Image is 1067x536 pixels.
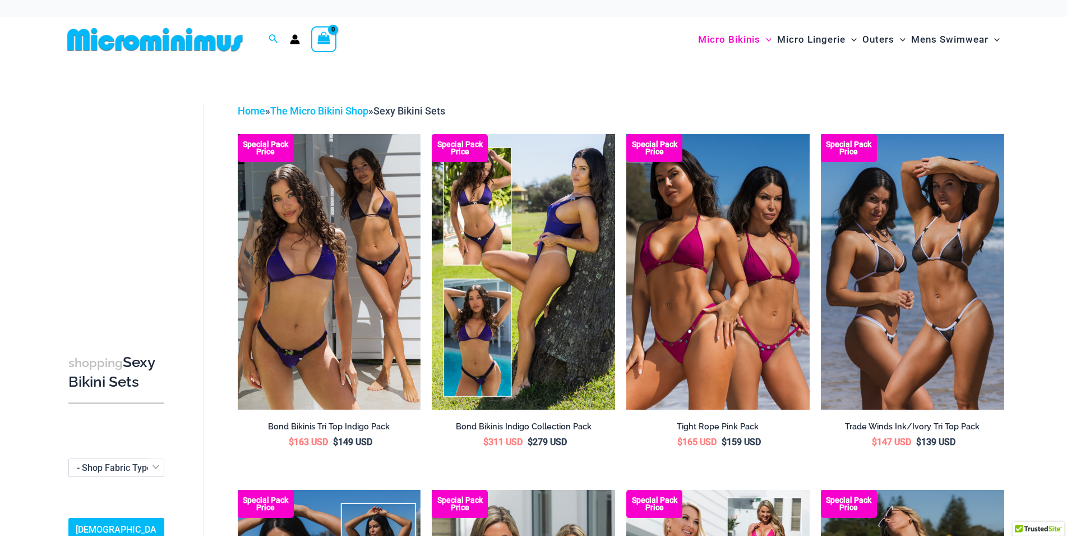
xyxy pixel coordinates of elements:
[68,353,164,392] h3: Sexy Bikini Sets
[432,422,615,432] h2: Bond Bikinis Indigo Collection Pack
[311,26,337,52] a: View Shopping Cart, empty
[777,25,846,54] span: Micro Lingerie
[626,422,810,436] a: Tight Rope Pink Pack
[432,422,615,436] a: Bond Bikinis Indigo Collection Pack
[774,22,860,57] a: Micro LingerieMenu ToggleMenu Toggle
[432,134,615,409] a: Bond Inidgo Collection Pack (10) Bond Indigo Bikini Collection Pack Back (6)Bond Indigo Bikini Co...
[68,356,123,370] span: shopping
[626,141,682,155] b: Special Pack Price
[846,25,857,54] span: Menu Toggle
[722,437,727,447] span: $
[289,437,294,447] span: $
[238,422,421,432] h2: Bond Bikinis Tri Top Indigo Pack
[333,437,338,447] span: $
[528,437,567,447] bdi: 279 USD
[432,134,615,409] img: Bond Inidgo Collection Pack (10)
[238,422,421,436] a: Bond Bikinis Tri Top Indigo Pack
[677,437,682,447] span: $
[760,25,772,54] span: Menu Toggle
[911,25,989,54] span: Mens Swimwear
[626,134,810,409] a: Collection Pack F Collection Pack B (3)Collection Pack B (3)
[862,25,894,54] span: Outers
[528,437,533,447] span: $
[694,21,1005,58] nav: Site Navigation
[483,437,523,447] bdi: 311 USD
[916,437,921,447] span: $
[69,459,164,477] span: - Shop Fabric Type
[916,437,955,447] bdi: 139 USD
[77,462,152,473] span: - Shop Fabric Type
[626,134,810,409] img: Collection Pack F
[860,22,908,57] a: OutersMenu ToggleMenu Toggle
[989,25,1000,54] span: Menu Toggle
[289,437,328,447] bdi: 163 USD
[432,141,488,155] b: Special Pack Price
[483,437,488,447] span: $
[894,25,906,54] span: Menu Toggle
[821,422,1004,436] a: Trade Winds Ink/Ivory Tri Top Pack
[698,25,760,54] span: Micro Bikinis
[821,497,877,511] b: Special Pack Price
[238,105,445,117] span: » »
[695,22,774,57] a: Micro BikinisMenu ToggleMenu Toggle
[290,34,300,44] a: Account icon link
[872,437,911,447] bdi: 147 USD
[821,134,1004,409] img: Top Bum Pack
[677,437,717,447] bdi: 165 USD
[626,422,810,432] h2: Tight Rope Pink Pack
[872,437,877,447] span: $
[432,497,488,511] b: Special Pack Price
[908,22,1003,57] a: Mens SwimwearMenu ToggleMenu Toggle
[821,134,1004,409] a: Top Bum Pack Top Bum Pack bTop Bum Pack b
[626,497,682,511] b: Special Pack Price
[238,141,294,155] b: Special Pack Price
[373,105,445,117] span: Sexy Bikini Sets
[238,134,421,409] a: Bond Indigo Tri Top Pack (1) Bond Indigo Tri Top Pack Back (1)Bond Indigo Tri Top Pack Back (1)
[68,459,164,477] span: - Shop Fabric Type
[821,422,1004,432] h2: Trade Winds Ink/Ivory Tri Top Pack
[722,437,761,447] bdi: 159 USD
[63,27,247,52] img: MM SHOP LOGO FLAT
[238,497,294,511] b: Special Pack Price
[238,134,421,409] img: Bond Indigo Tri Top Pack (1)
[333,437,372,447] bdi: 149 USD
[270,105,368,117] a: The Micro Bikini Shop
[68,94,169,318] iframe: TrustedSite Certified
[821,141,877,155] b: Special Pack Price
[238,105,265,117] a: Home
[269,33,279,47] a: Search icon link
